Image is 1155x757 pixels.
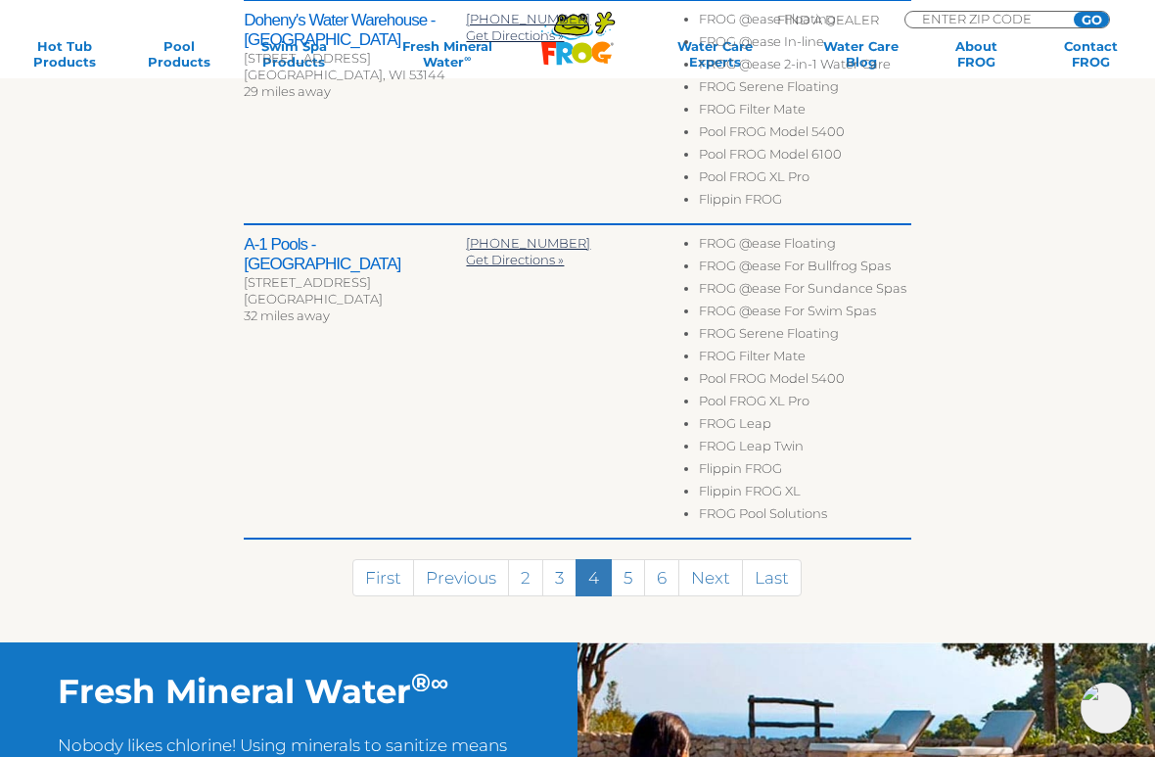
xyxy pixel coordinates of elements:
[244,83,331,99] span: 29 miles away
[699,146,911,168] li: Pool FROG Model 6100
[466,252,564,267] a: Get Directions »
[699,78,911,101] li: FROG Serene Floating
[699,33,911,56] li: FROG @ease In-line
[678,559,743,596] a: Next
[699,56,911,78] li: FROG @ease 2-in-1 Water Care
[244,308,330,323] span: 32 miles away
[1074,12,1109,27] input: GO
[1081,683,1132,733] img: openIcon
[542,559,577,596] a: 3
[699,393,911,415] li: Pool FROG XL Pro
[699,460,911,483] li: Flippin FROG
[699,415,911,438] li: FROG Leap
[431,667,448,697] sup: ∞
[466,235,590,251] a: [PHONE_NUMBER]
[244,11,466,50] h2: Doheny's Water Warehouse - [GEOGRAPHIC_DATA]
[699,280,911,303] li: FROG @ease For Sundance Spas
[244,235,466,274] h2: A-1 Pools - [GEOGRAPHIC_DATA]
[699,303,911,325] li: FROG @ease For Swim Spas
[699,505,911,528] li: FROG Pool Solutions
[742,559,802,596] a: Last
[699,438,911,460] li: FROG Leap Twin
[699,101,911,123] li: FROG Filter Mate
[699,370,911,393] li: Pool FROG Model 5400
[1046,38,1135,70] a: ContactFROG
[466,11,590,26] a: [PHONE_NUMBER]
[611,559,645,596] a: 5
[244,50,466,67] div: [STREET_ADDRESS]
[58,672,520,712] h2: Fresh Mineral Water
[352,559,414,596] a: First
[699,325,911,348] li: FROG Serene Floating
[699,235,911,258] li: FROG @ease Floating
[699,258,911,280] li: FROG @ease For Bullfrog Spas
[576,559,612,596] a: 4
[699,123,911,146] li: Pool FROG Model 5400
[466,27,564,43] a: Get Directions »
[699,11,911,33] li: FROG @ease Floating
[932,38,1021,70] a: AboutFROG
[644,559,679,596] a: 6
[244,67,466,83] div: [GEOGRAPHIC_DATA], WI 53144
[244,291,466,308] div: [GEOGRAPHIC_DATA]
[411,667,431,697] sup: ®
[699,168,911,191] li: Pool FROG XL Pro
[508,559,543,596] a: 2
[244,274,466,291] div: [STREET_ADDRESS]
[413,559,509,596] a: Previous
[920,12,1052,25] input: Zip Code Form
[699,348,911,370] li: FROG Filter Mate
[20,38,109,70] a: Hot TubProducts
[699,191,911,213] li: Flippin FROG
[699,483,911,505] li: Flippin FROG XL
[134,38,223,70] a: PoolProducts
